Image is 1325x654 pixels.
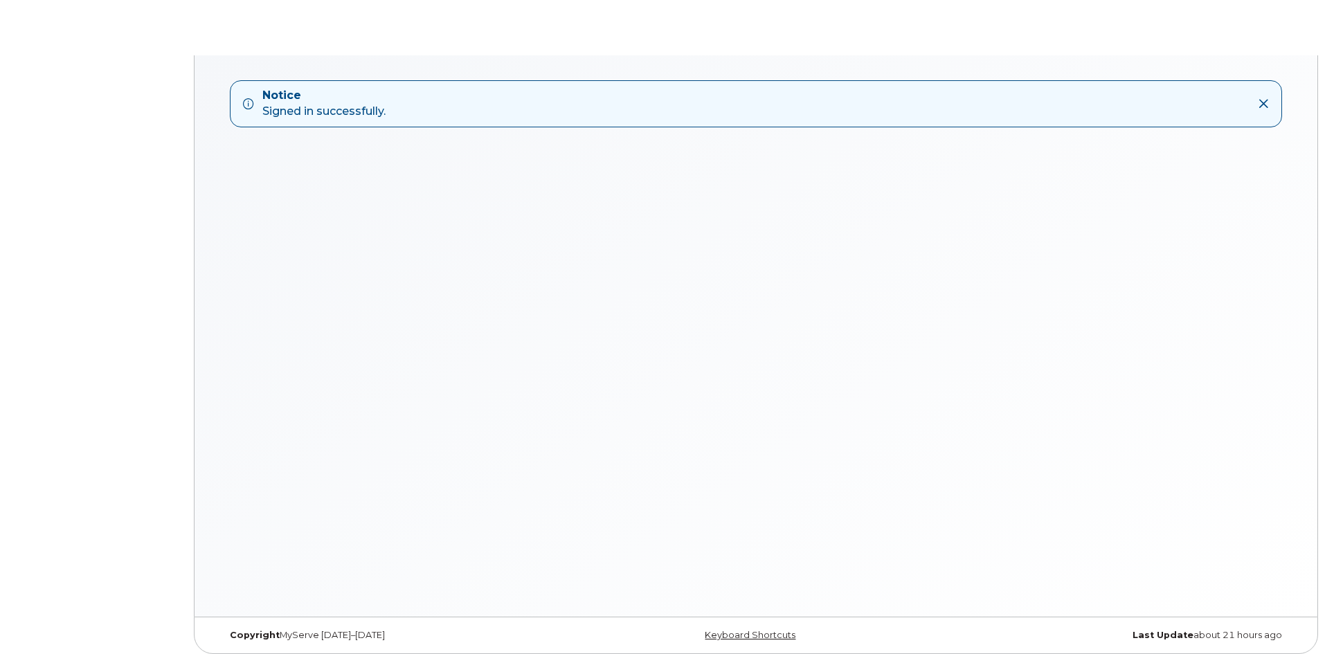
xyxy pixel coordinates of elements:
div: about 21 hours ago [935,630,1292,641]
a: Keyboard Shortcuts [705,630,795,640]
div: Signed in successfully. [262,88,386,120]
strong: Last Update [1133,630,1193,640]
div: MyServe [DATE]–[DATE] [219,630,577,641]
strong: Copyright [230,630,280,640]
strong: Notice [262,88,386,104]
